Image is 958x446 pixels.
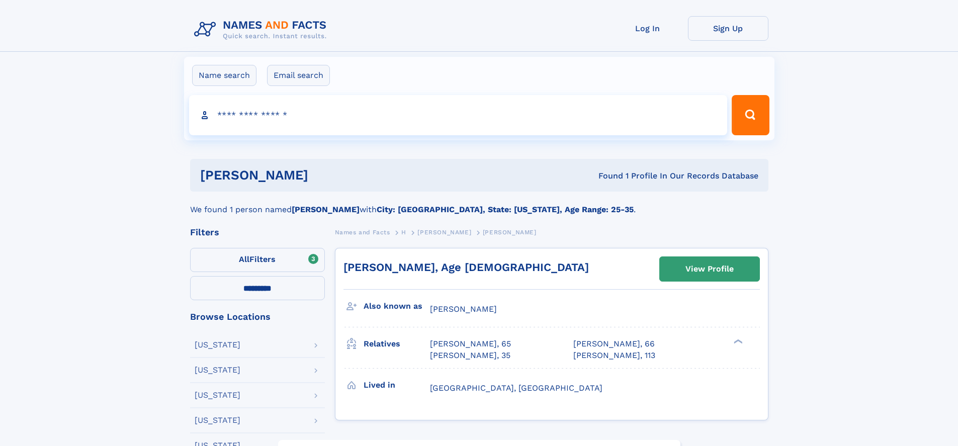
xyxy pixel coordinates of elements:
[731,338,743,345] div: ❯
[401,229,406,236] span: H
[453,170,758,182] div: Found 1 Profile In Our Records Database
[688,16,768,41] a: Sign Up
[364,298,430,315] h3: Also known as
[430,304,497,314] span: [PERSON_NAME]
[660,257,759,281] a: View Profile
[732,95,769,135] button: Search Button
[195,366,240,374] div: [US_STATE]
[189,95,728,135] input: search input
[192,65,256,86] label: Name search
[292,205,360,214] b: [PERSON_NAME]
[343,261,589,274] a: [PERSON_NAME], Age [DEMOGRAPHIC_DATA]
[190,16,335,43] img: Logo Names and Facts
[483,229,537,236] span: [PERSON_NAME]
[190,228,325,237] div: Filters
[401,226,406,238] a: H
[377,205,634,214] b: City: [GEOGRAPHIC_DATA], State: [US_STATE], Age Range: 25-35
[573,338,655,349] a: [PERSON_NAME], 66
[417,226,471,238] a: [PERSON_NAME]
[200,169,454,182] h1: [PERSON_NAME]
[417,229,471,236] span: [PERSON_NAME]
[430,383,602,393] span: [GEOGRAPHIC_DATA], [GEOGRAPHIC_DATA]
[430,338,511,349] a: [PERSON_NAME], 65
[195,416,240,424] div: [US_STATE]
[267,65,330,86] label: Email search
[335,226,390,238] a: Names and Facts
[239,254,249,264] span: All
[573,350,655,361] a: [PERSON_NAME], 113
[685,257,734,281] div: View Profile
[190,248,325,272] label: Filters
[364,377,430,394] h3: Lived in
[190,192,768,216] div: We found 1 person named with .
[364,335,430,352] h3: Relatives
[430,350,510,361] a: [PERSON_NAME], 35
[195,341,240,349] div: [US_STATE]
[195,391,240,399] div: [US_STATE]
[190,312,325,321] div: Browse Locations
[607,16,688,41] a: Log In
